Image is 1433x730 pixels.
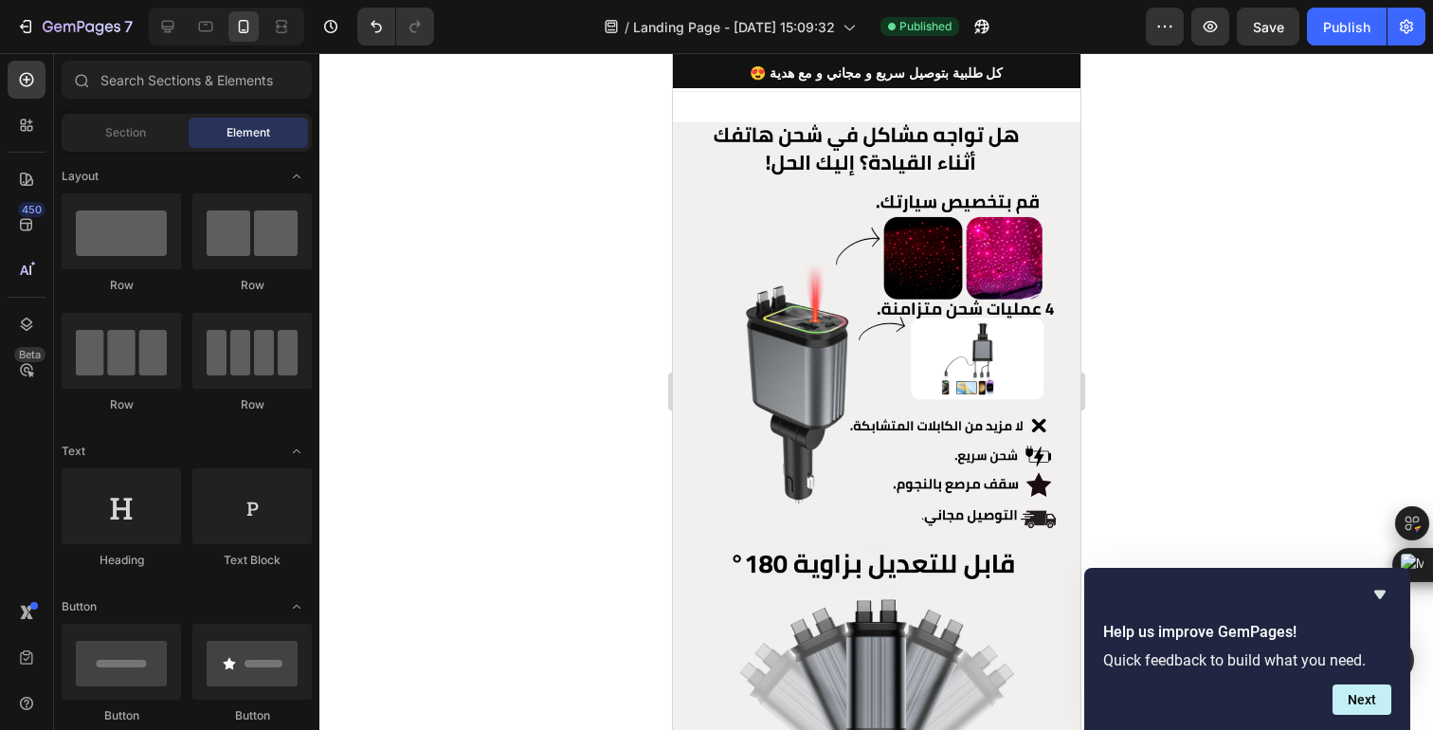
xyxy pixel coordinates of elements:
div: Row [192,396,312,413]
span: Toggle open [281,161,312,192]
span: Toggle open [281,592,312,622]
span: / [625,17,629,37]
button: Save [1237,8,1299,46]
span: Button [62,598,97,615]
span: Section [105,124,146,141]
div: Undo/Redo [357,8,434,46]
div: Row [62,277,181,294]
button: Publish [1307,8,1387,46]
span: Text [62,443,85,460]
p: 7 [124,15,133,38]
div: 450 [18,202,45,217]
div: Button [192,707,312,724]
span: Element [227,124,270,141]
div: Help us improve GemPages! [1103,583,1391,715]
span: Layout [62,168,99,185]
div: Beta [14,347,45,362]
span: Published [899,18,952,35]
span: Landing Page - [DATE] 15:09:32 [633,17,835,37]
div: Row [62,396,181,413]
div: Row [192,277,312,294]
div: Heading [62,552,181,569]
div: Button [62,707,181,724]
div: Publish [1323,17,1370,37]
h2: Help us improve GemPages! [1103,621,1391,644]
p: Quick feedback to build what you need. [1103,651,1391,669]
input: Search Sections & Elements [62,61,312,99]
button: Next question [1333,684,1391,715]
button: 7 [8,8,141,46]
div: Text Block [192,552,312,569]
button: Hide survey [1369,583,1391,606]
span: Toggle open [281,436,312,466]
iframe: Design area [673,53,1080,730]
span: Save [1253,19,1284,35]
